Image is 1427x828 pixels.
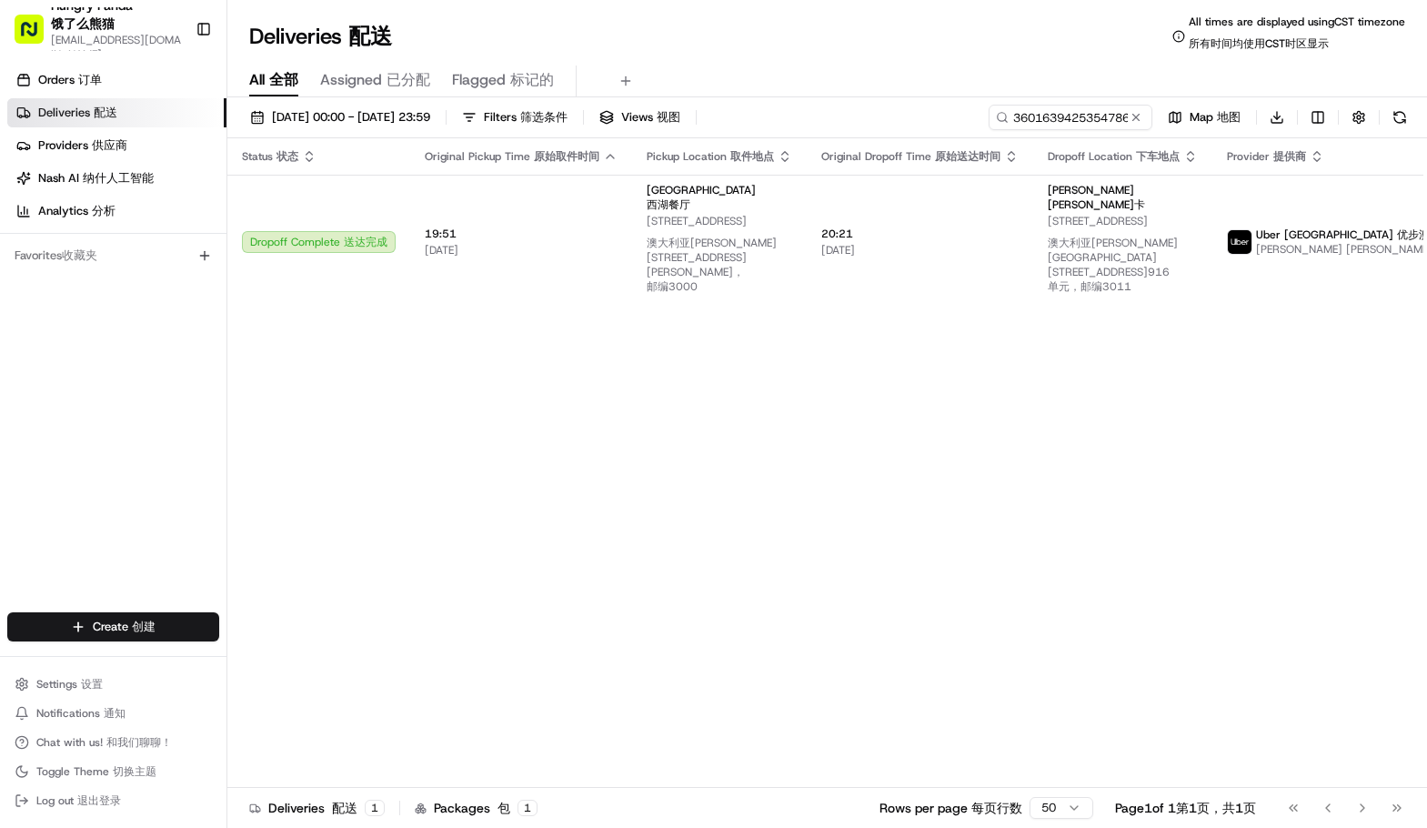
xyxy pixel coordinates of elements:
[879,799,1022,817] p: Rows per page
[36,793,121,808] span: Log out
[510,70,554,89] span: 标记的
[647,183,792,212] span: [GEOGRAPHIC_DATA]
[1189,15,1405,58] span: All times are displayed using CST timezone
[1048,236,1178,294] span: 澳大利亚[PERSON_NAME][GEOGRAPHIC_DATA][STREET_ADDRESS]916单元，邮编3011
[1048,214,1198,301] span: [STREET_ADDRESS]
[36,735,172,750] span: Chat with us!
[249,22,392,51] h1: Deliveries
[38,137,127,154] span: Providers
[92,203,116,218] span: 分析
[7,241,219,270] div: Favorites
[242,149,298,164] span: Status
[77,793,121,808] span: 退出登录
[1160,105,1249,130] button: Map 地图
[518,800,538,816] div: 1
[425,227,618,241] span: 19:51
[989,105,1152,130] input: Type to search
[38,203,116,219] span: Analytics
[249,799,385,817] div: Deliveries
[81,677,103,692] span: 设置
[1048,183,1198,212] span: [PERSON_NAME]
[93,619,156,635] span: Create
[425,243,618,257] span: [DATE]
[821,243,1019,257] span: [DATE]
[935,149,1000,164] span: 原始送达时间
[36,677,103,692] span: Settings
[647,214,792,301] span: [STREET_ADDRESS]
[348,22,392,51] span: 配送
[7,701,219,726] button: Notifications 通知
[7,66,226,95] a: Orders 订单
[38,72,102,88] span: Orders
[7,7,188,51] button: Hungry Panda 饿了么熊猫[EMAIL_ADDRESS][DOMAIN_NAME]
[320,69,430,91] span: Assigned
[534,149,599,164] span: 原始取件时间
[647,197,690,212] span: 西湖餐厅
[62,247,97,263] span: 收藏夹
[647,149,774,164] span: Pickup Location
[365,800,385,816] div: 1
[415,799,538,817] div: Packages
[647,236,777,294] span: 澳大利亚[PERSON_NAME][STREET_ADDRESS][PERSON_NAME]，邮编3000
[821,149,1000,164] span: Original Dropoff Time
[1176,800,1256,816] span: 第1页，共1页
[7,671,219,697] button: Settings 设置
[94,105,117,120] span: 配送
[452,69,554,91] span: Flagged
[113,764,156,779] span: 切换主题
[7,98,226,127] a: Deliveries 配送
[425,149,599,164] span: Original Pickup Time
[7,759,219,784] button: Toggle Theme 切换主题
[38,170,154,187] span: Nash AI
[272,109,430,126] span: [DATE] 00:00 - [DATE] 23:59
[971,800,1022,816] span: 每页行数
[51,15,115,32] span: 饿了么熊猫
[78,72,102,87] span: 订单
[269,70,298,89] span: 全部
[1190,109,1241,126] span: Map
[36,764,156,779] span: Toggle Theme
[821,227,1019,241] span: 20:21
[7,612,219,641] button: Create 创建
[657,109,680,125] span: 视图
[387,70,430,89] span: 已分配
[1227,149,1306,164] span: Provider
[7,131,226,160] a: Providers 供应商
[1048,197,1145,212] span: [PERSON_NAME]卡
[520,109,568,125] span: 筛选条件
[106,735,172,750] span: 和我们聊聊！
[332,800,357,816] span: 配送
[1136,149,1180,164] span: 下车地点
[497,800,510,816] span: 包
[454,105,576,130] button: Filters 筛选条件
[1228,230,1251,254] img: uber-new-logo.jpeg
[1387,105,1412,130] button: Refresh
[591,105,688,130] button: Views 视图
[1115,799,1256,817] div: Page 1 of 1
[1273,149,1306,164] span: 提供商
[7,730,219,755] button: Chat with us! 和我们聊聊！
[621,109,680,126] span: Views
[83,170,154,186] span: 纳什人工智能
[132,619,156,634] span: 创建
[242,105,438,130] button: [DATE] 00:00 - [DATE] 23:59
[484,109,568,126] span: Filters
[249,69,298,91] span: All
[7,788,219,813] button: Log out 退出登录
[7,164,226,193] a: Nash AI 纳什人工智能
[7,197,226,226] a: Analytics 分析
[104,706,126,721] span: 通知
[38,105,117,121] span: Deliveries
[36,706,126,721] span: Notifications
[1217,109,1241,125] span: 地图
[51,33,181,62] button: [EMAIL_ADDRESS][DOMAIN_NAME]
[92,137,127,153] span: 供应商
[1189,36,1329,51] span: 所有时间均使用CST时区显示
[276,149,298,164] span: 状态
[730,149,774,164] span: 取件地点
[1048,149,1180,164] span: Dropoff Location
